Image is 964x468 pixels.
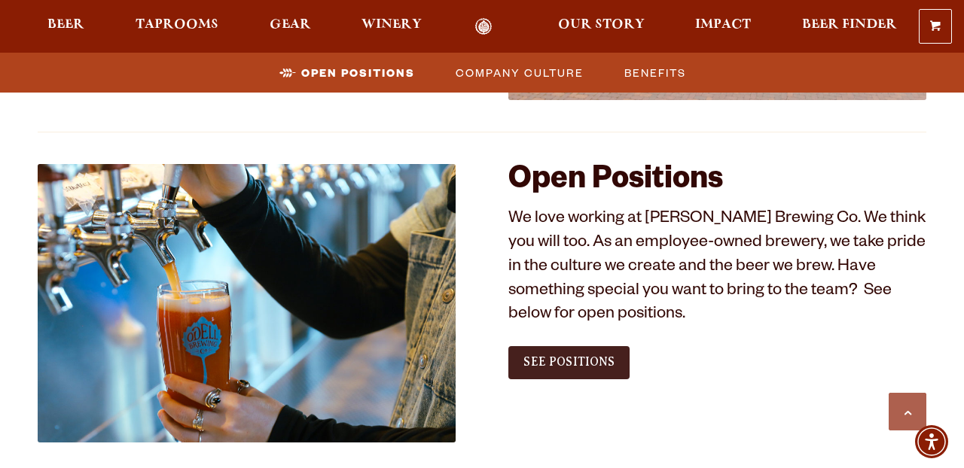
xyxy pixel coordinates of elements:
[889,393,926,430] a: Scroll to top
[270,62,423,84] a: Open Positions
[126,18,228,35] a: Taprooms
[695,19,751,31] span: Impact
[558,19,645,31] span: Our Story
[802,19,897,31] span: Beer Finder
[352,18,432,35] a: Winery
[301,62,415,84] span: Open Positions
[792,18,907,35] a: Beer Finder
[447,62,591,84] a: Company Culture
[38,18,94,35] a: Beer
[456,62,584,84] span: Company Culture
[38,164,456,442] img: Jobs_1
[270,19,311,31] span: Gear
[508,164,926,200] h2: Open Positions
[508,346,630,379] a: See Positions
[508,208,926,329] p: We love working at [PERSON_NAME] Brewing Co. We think you will too. As an employee-owned brewery,...
[523,355,615,369] span: See Positions
[685,18,761,35] a: Impact
[136,19,218,31] span: Taprooms
[361,19,422,31] span: Winery
[624,62,686,84] span: Benefits
[455,18,511,35] a: Odell Home
[260,18,321,35] a: Gear
[915,425,948,458] div: Accessibility Menu
[47,19,84,31] span: Beer
[548,18,654,35] a: Our Story
[615,62,694,84] a: Benefits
